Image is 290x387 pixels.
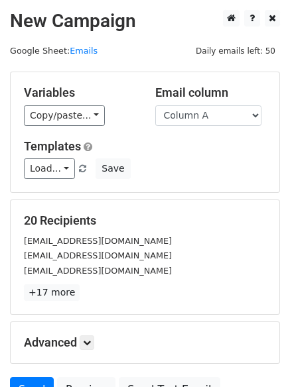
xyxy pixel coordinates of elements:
[70,46,98,56] a: Emails
[224,323,290,387] iframe: Chat Widget
[24,158,75,179] a: Load...
[96,158,130,179] button: Save
[24,105,105,126] a: Copy/paste...
[10,46,98,56] small: Google Sheet:
[24,284,80,301] a: +17 more
[10,10,280,32] h2: New Campaign
[24,213,266,228] h5: 20 Recipients
[155,85,267,100] h5: Email column
[191,46,280,56] a: Daily emails left: 50
[191,44,280,58] span: Daily emails left: 50
[24,266,172,276] small: [EMAIL_ADDRESS][DOMAIN_NAME]
[24,335,266,350] h5: Advanced
[24,139,81,153] a: Templates
[24,250,172,260] small: [EMAIL_ADDRESS][DOMAIN_NAME]
[24,85,135,100] h5: Variables
[24,236,172,246] small: [EMAIL_ADDRESS][DOMAIN_NAME]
